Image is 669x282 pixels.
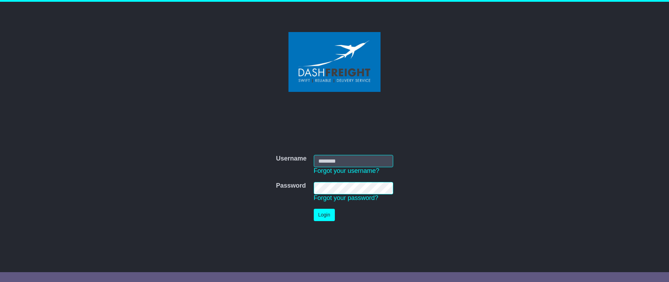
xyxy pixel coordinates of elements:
a: Forgot your username? [314,167,379,174]
button: Login [314,209,335,221]
label: Username [276,155,306,163]
img: Dash Freight [288,32,381,92]
label: Password [276,182,306,190]
a: Forgot your password? [314,194,378,201]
